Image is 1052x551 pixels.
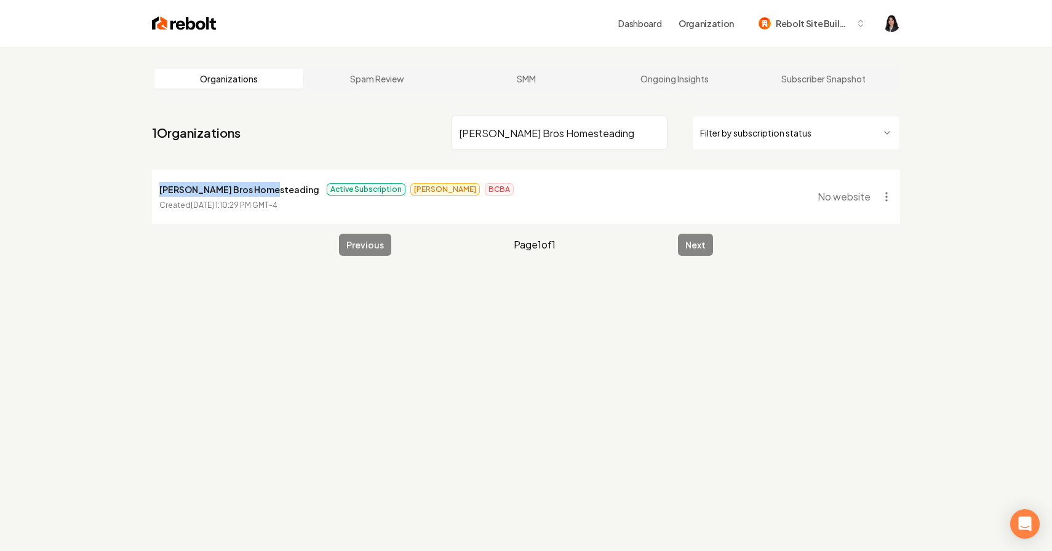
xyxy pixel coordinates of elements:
[749,69,898,89] a: Subscriber Snapshot
[191,200,277,210] time: [DATE] 1:10:29 PM GMT-4
[159,199,277,212] p: Created
[600,69,749,89] a: Ongoing Insights
[514,237,556,252] span: Page 1 of 1
[154,69,303,89] a: Organizations
[776,17,851,30] span: Rebolt Site Builder
[818,189,871,204] span: No website
[759,17,771,30] img: Rebolt Site Builder
[485,183,514,196] span: BCBA
[452,69,600,89] a: SMM
[303,69,452,89] a: Spam Review
[883,15,900,32] img: Haley Paramoure
[618,17,661,30] a: Dashboard
[410,183,480,196] span: [PERSON_NAME]
[671,12,741,34] button: Organization
[152,124,241,141] a: 1Organizations
[327,183,405,196] span: Active Subscription
[451,116,667,150] input: Search by name or ID
[883,15,900,32] button: Open user button
[159,182,319,197] p: [PERSON_NAME] Bros Homesteading
[1010,509,1040,539] div: Open Intercom Messenger
[152,15,217,32] img: Rebolt Logo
